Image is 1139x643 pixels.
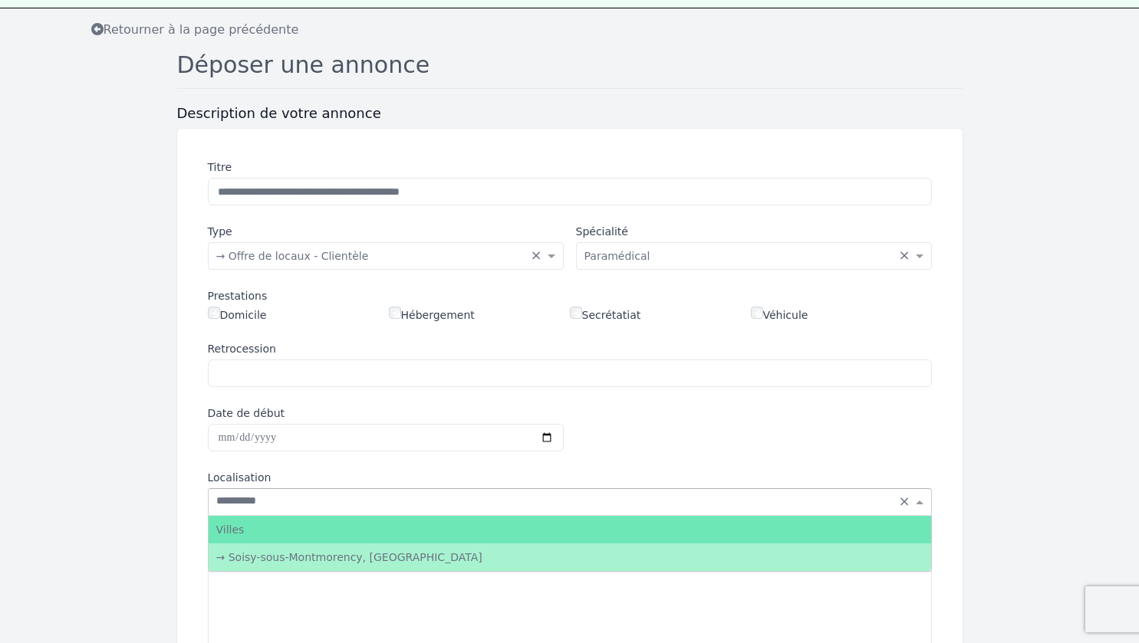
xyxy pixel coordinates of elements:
[208,515,932,572] ng-dropdown-panel: Options list
[91,22,299,37] span: Retourner à la page précédente
[208,307,220,319] input: Domicile
[751,307,808,323] label: Véhicule
[208,288,932,303] div: Prestations
[570,307,582,319] input: Secrétatiat
[389,307,401,319] input: Hébergement
[208,470,932,485] label: Localisation
[209,543,931,571] div: → Soisy-sous-Montmorency, [GEOGRAPHIC_DATA]
[751,307,763,319] input: Véhicule
[531,248,544,264] span: Clear all
[91,23,104,35] i: Retourner à la liste
[208,307,267,323] label: Domicile
[208,405,564,421] label: Date de début
[177,51,963,89] h1: Déposer une annonce
[177,104,963,123] h3: Description de votre annonce
[899,248,912,264] span: Clear all
[389,307,475,323] label: Hébergement
[899,494,912,510] span: Clear all
[208,341,932,356] label: Retrocession
[208,159,932,175] label: Titre
[576,224,932,239] label: Spécialité
[208,224,564,239] label: Type
[570,307,641,323] label: Secrétatiat
[209,516,931,543] div: Villes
